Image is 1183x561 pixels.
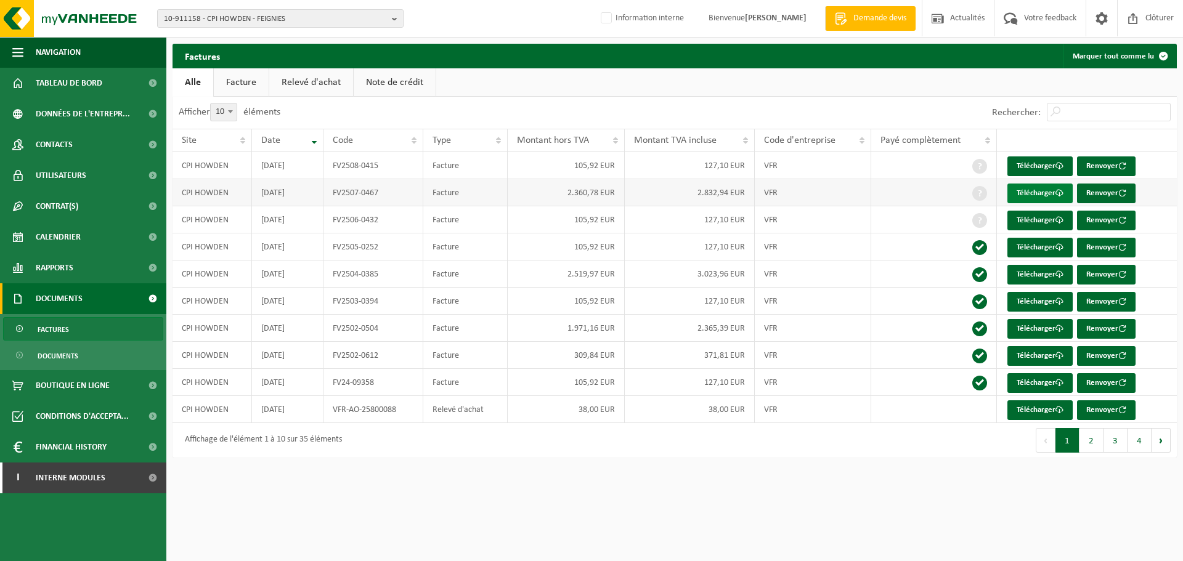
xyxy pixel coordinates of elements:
td: Facture [423,342,507,369]
a: Documents [3,344,163,367]
td: FV2508-0415 [323,152,424,179]
td: 127,10 EUR [625,152,755,179]
button: Renvoyer [1077,238,1136,257]
a: Alle [173,68,213,97]
button: Renvoyer [1077,265,1136,285]
a: Relevé d'achat [269,68,353,97]
td: FV2507-0467 [323,179,424,206]
td: [DATE] [252,288,323,315]
span: 10-911158 - CPI HOWDEN - FEIGNIES [164,10,387,28]
a: Télécharger [1007,211,1073,230]
button: Renvoyer [1077,346,1136,366]
span: Code d'entreprise [764,135,835,145]
a: Télécharger [1007,400,1073,420]
button: Renvoyer [1077,319,1136,339]
label: Rechercher: [992,108,1041,118]
a: Télécharger [1007,319,1073,339]
span: Navigation [36,37,81,68]
td: 2.519,97 EUR [508,260,625,288]
td: Facture [423,260,507,288]
td: FV2503-0394 [323,288,424,315]
td: Facture [423,179,507,206]
td: 38,00 EUR [625,396,755,423]
a: Facture [214,68,269,97]
td: CPI HOWDEN [173,233,252,260]
span: Type [433,135,451,145]
td: [DATE] [252,342,323,369]
button: Renvoyer [1077,400,1136,420]
td: FV24-09358 [323,369,424,396]
td: VFR [755,152,871,179]
td: Relevé d'achat [423,396,507,423]
td: [DATE] [252,369,323,396]
td: Facture [423,288,507,315]
td: FV2505-0252 [323,233,424,260]
button: Renvoyer [1077,373,1136,393]
td: VFR [755,315,871,342]
span: Interne modules [36,462,105,493]
td: [DATE] [252,396,323,423]
span: Montant TVA incluse [634,135,717,145]
td: Facture [423,369,507,396]
a: Note de crédit [354,68,436,97]
a: Télécharger [1007,346,1073,366]
span: Utilisateurs [36,160,86,191]
span: Boutique en ligne [36,370,110,401]
td: 3.023,96 EUR [625,260,755,288]
button: Renvoyer [1077,292,1136,312]
span: 10 [211,103,237,121]
button: 3 [1104,428,1128,453]
td: VFR [755,233,871,260]
span: Financial History [36,432,107,462]
td: FV2504-0385 [323,260,424,288]
strong: [PERSON_NAME] [745,14,807,23]
td: Facture [423,152,507,179]
td: VFR [755,179,871,206]
td: FV2506-0432 [323,206,424,233]
td: VFR [755,342,871,369]
td: FV2502-0612 [323,342,424,369]
button: 10-911158 - CPI HOWDEN - FEIGNIES [157,9,404,28]
td: 2.365,39 EUR [625,315,755,342]
td: [DATE] [252,233,323,260]
td: 105,92 EUR [508,206,625,233]
td: CPI HOWDEN [173,179,252,206]
td: VFR [755,260,871,288]
td: VFR-AO-25800088 [323,396,424,423]
button: Renvoyer [1077,156,1136,176]
td: [DATE] [252,260,323,288]
div: Affichage de l'élément 1 à 10 sur 35 éléments [179,429,342,451]
td: CPI HOWDEN [173,369,252,396]
button: Renvoyer [1077,211,1136,230]
span: Calendrier [36,222,81,252]
label: Information interne [598,9,684,28]
button: Renvoyer [1077,184,1136,203]
button: Previous [1036,428,1055,453]
td: CPI HOWDEN [173,342,252,369]
a: Télécharger [1007,156,1073,176]
span: Demande devis [850,12,909,25]
td: 127,10 EUR [625,233,755,260]
span: Rapports [36,252,73,283]
a: Télécharger [1007,238,1073,257]
td: FV2502-0504 [323,315,424,342]
td: 127,10 EUR [625,206,755,233]
label: Afficher éléments [179,107,280,117]
td: [DATE] [252,206,323,233]
td: CPI HOWDEN [173,315,252,342]
a: Télécharger [1007,265,1073,285]
td: VFR [755,288,871,315]
span: Documents [38,344,78,368]
td: 105,92 EUR [508,152,625,179]
td: 105,92 EUR [508,233,625,260]
a: Télécharger [1007,292,1073,312]
td: 2.832,94 EUR [625,179,755,206]
span: Payé complètement [880,135,961,145]
td: CPI HOWDEN [173,288,252,315]
td: 38,00 EUR [508,396,625,423]
td: 2.360,78 EUR [508,179,625,206]
span: Données de l'entrepr... [36,99,130,129]
span: 10 [210,103,237,121]
td: 105,92 EUR [508,369,625,396]
button: 1 [1055,428,1079,453]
